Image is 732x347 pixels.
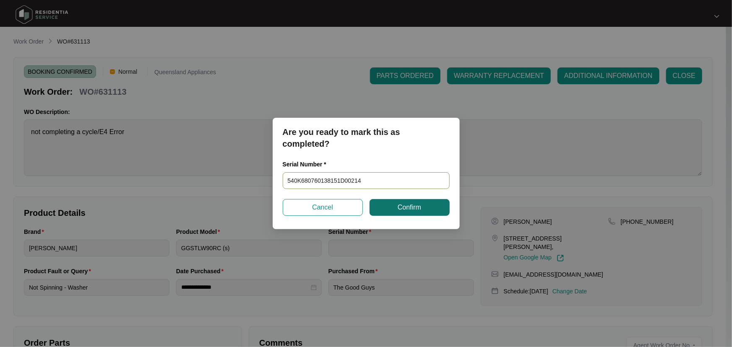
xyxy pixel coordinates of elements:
p: completed? [283,138,450,150]
button: Confirm [370,199,450,216]
span: Cancel [312,202,333,212]
p: Are you ready to mark this as [283,126,450,138]
label: Serial Number * [283,160,333,168]
span: Confirm [398,202,421,212]
button: Cancel [283,199,363,216]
